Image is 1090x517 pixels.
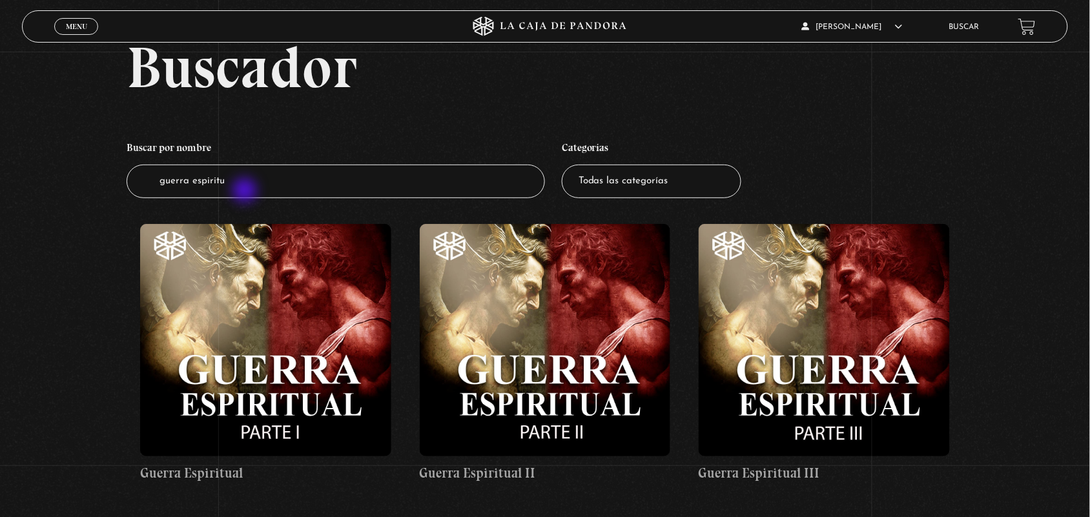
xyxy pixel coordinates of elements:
h4: Guerra Espiritual II [420,463,671,483]
a: Guerra Espiritual II [420,224,671,483]
h4: Categorías [562,135,741,165]
h4: Buscar por nombre [127,135,545,165]
h2: Buscador [127,38,1068,96]
a: View your shopping cart [1018,18,1036,35]
h4: Guerra Espiritual III [699,463,950,483]
span: Cerrar [61,34,92,43]
a: Guerra Espiritual III [699,224,950,483]
a: Guerra Espiritual [140,224,391,483]
span: Menu [66,23,87,30]
h4: Guerra Espiritual [140,463,391,483]
a: Buscar [949,23,980,31]
span: [PERSON_NAME] [802,23,903,31]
